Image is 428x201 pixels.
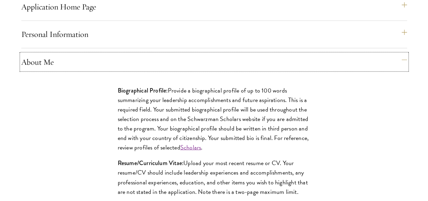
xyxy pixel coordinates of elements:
[118,85,311,152] p: Provide a biographical profile of up to 100 words summarizing your leadership accomplishments and...
[118,158,311,196] p: Upload your most recent resume or CV. Your resume/CV should include leadership experiences and ac...
[21,54,407,70] button: About Me
[180,142,201,152] a: Scholars
[118,158,184,167] strong: Resume/Curriculum Vitae:
[21,26,407,42] button: Personal Information
[118,86,168,95] strong: Biographical Profile:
